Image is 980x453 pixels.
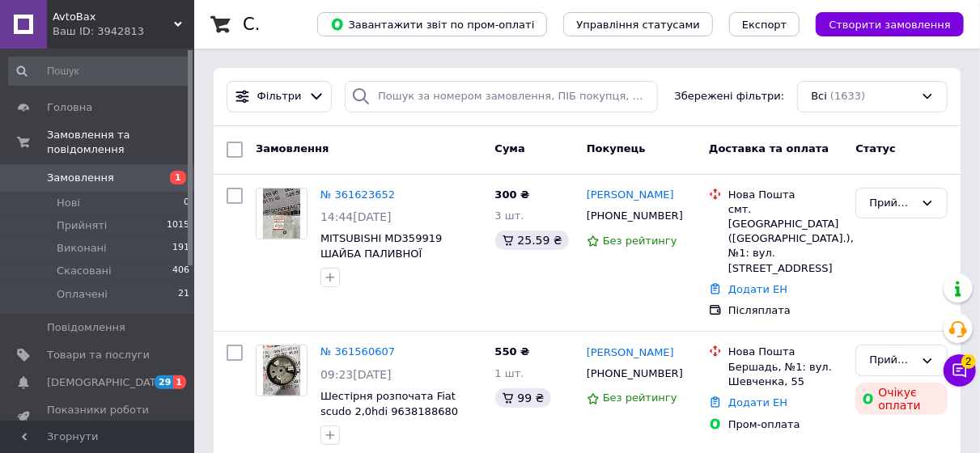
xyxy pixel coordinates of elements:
img: Фото товару [263,345,301,396]
span: 191 [172,241,189,256]
span: Збережені фільтри: [675,89,785,104]
a: [PERSON_NAME] [587,345,674,361]
span: [DEMOGRAPHIC_DATA] [47,375,167,390]
a: [PERSON_NAME] [587,188,674,203]
a: № 361623652 [320,188,395,201]
span: 406 [172,264,189,278]
span: Повідомлення [47,320,125,335]
a: Створити замовлення [800,18,964,30]
div: 25.59 ₴ [495,231,569,250]
span: Скасовані [57,264,112,278]
div: [PHONE_NUMBER] [583,205,684,226]
span: Доставка та оплата [709,142,829,155]
span: Управління статусами [576,19,700,31]
span: Замовлення та повідомлення [47,128,194,157]
span: Cума [495,142,525,155]
button: Чат з покупцем2 [944,354,976,387]
span: Завантажити звіт по пром-оплаті [330,17,534,32]
span: Оплачені [57,287,108,302]
button: Створити замовлення [816,12,964,36]
span: 2 [961,354,976,369]
div: Ваш ID: 3942813 [53,24,194,39]
span: Виконані [57,241,107,256]
span: 1 [170,171,186,184]
span: (1633) [830,90,865,102]
span: 550 ₴ [495,345,530,358]
span: 14:44[DATE] [320,210,392,223]
a: Додати ЕН [728,283,787,295]
span: 09:23[DATE] [320,368,392,381]
div: Прийнято [869,352,914,369]
a: Шестірня розпочата Fiat scudo 2,0hdi 9638188680 [320,390,458,417]
div: Очікує оплати [855,383,948,415]
a: Додати ЕН [728,396,787,409]
span: Товари та послуги [47,348,150,362]
span: Фільтри [257,89,302,104]
div: [PHONE_NUMBER] [583,363,684,384]
span: Покупець [587,142,646,155]
span: 1015 [167,218,189,233]
input: Пошук [8,57,191,86]
span: Всі [811,89,827,104]
span: Замовлення [47,171,114,185]
a: MITSUBISHI MD359919 ШАЙБА ПАЛИВНОЇ ФОРСУНКИ [320,232,442,274]
a: Фото товару [256,345,308,396]
div: 99 ₴ [495,388,551,408]
div: Прийнято [869,195,914,212]
div: Бершадь, №1: вул. Шевченка, 55 [728,360,842,389]
span: Створити замовлення [829,19,951,31]
button: Завантажити звіт по пром-оплаті [317,12,547,36]
span: Нові [57,196,80,210]
span: Без рейтингу [603,235,677,247]
span: 300 ₴ [495,188,530,201]
div: Пром-оплата [728,417,842,432]
span: Головна [47,100,92,115]
div: Нова Пошта [728,188,842,202]
span: Показники роботи компанії [47,403,150,432]
span: 0 [184,196,189,210]
span: Без рейтингу [603,392,677,404]
img: Фото товару [263,188,301,239]
a: № 361560607 [320,345,395,358]
h1: Список замовлень [243,15,407,34]
button: Експорт [729,12,800,36]
span: Прийняті [57,218,107,233]
button: Управління статусами [563,12,713,36]
span: Експорт [742,19,787,31]
span: Замовлення [256,142,329,155]
span: 1 шт. [495,367,524,379]
div: Післяплата [728,303,842,318]
a: Фото товару [256,188,308,239]
span: Статус [855,142,896,155]
span: 21 [178,287,189,302]
span: AvtoBax [53,10,174,24]
div: Нова Пошта [728,345,842,359]
span: 1 [173,375,186,389]
div: смт. [GEOGRAPHIC_DATA] ([GEOGRAPHIC_DATA].), №1: вул. [STREET_ADDRESS] [728,202,842,276]
span: 29 [155,375,173,389]
span: 3 шт. [495,210,524,222]
input: Пошук за номером замовлення, ПІБ покупця, номером телефону, Email, номером накладної [345,81,658,112]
